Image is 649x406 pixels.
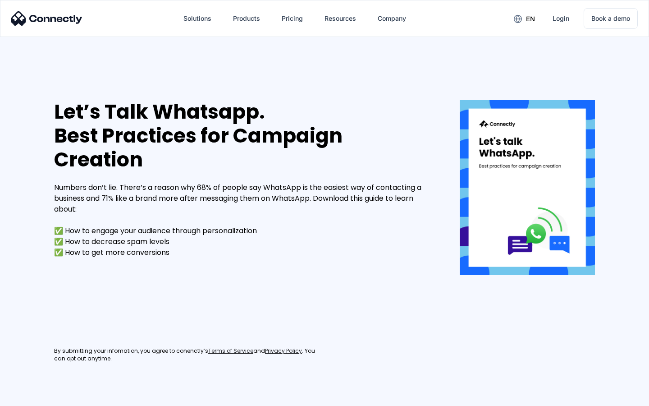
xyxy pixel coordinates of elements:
[526,13,535,25] div: en
[176,8,219,29] div: Solutions
[54,100,433,171] div: Let’s Talk Whatsapp. Best Practices for Campaign Creation
[226,8,267,29] div: Products
[545,8,576,29] a: Login
[378,12,406,25] div: Company
[265,347,302,355] a: Privacy Policy
[584,8,638,29] a: Book a demo
[233,12,260,25] div: Products
[208,347,253,355] a: Terms of Service
[18,390,54,403] ul: Language list
[54,347,324,363] div: By submitting your infomation, you agree to conenctly’s and . You can opt out anytime.
[553,12,569,25] div: Login
[317,8,363,29] div: Resources
[11,11,82,26] img: Connectly Logo
[324,12,356,25] div: Resources
[183,12,211,25] div: Solutions
[54,182,433,258] div: Numbers don’t lie. There’s a reason why 68% of people say WhatsApp is the easiest way of contacti...
[282,12,303,25] div: Pricing
[507,12,542,25] div: en
[274,8,310,29] a: Pricing
[370,8,413,29] div: Company
[9,390,54,403] aside: Language selected: English
[54,269,279,337] iframe: Form 0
